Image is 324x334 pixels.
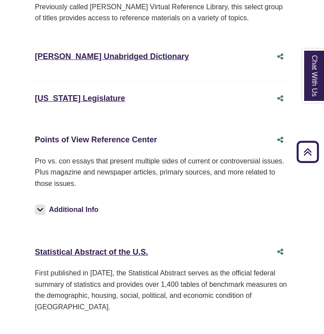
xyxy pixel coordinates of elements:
a: [PERSON_NAME] Unabridged Dictionary [35,52,189,61]
a: Statistical Abstract of the U.S. [35,248,148,256]
button: Share this database [271,48,289,65]
p: Pro vs. con essays that present multiple sides of current or controversial issues. Plus magazine ... [35,156,289,189]
button: Additional Info [35,204,101,216]
p: Previously called [PERSON_NAME] Virtual Reference Library, this select group of titles provides a... [35,1,289,24]
button: Share this database [271,244,289,260]
p: First published in [DATE], the Statistical Abstract serves as the official federal summary of sta... [35,267,289,312]
button: Share this database [271,132,289,148]
a: Points of View Reference Center [35,135,157,144]
a: [US_STATE] Legislature [35,94,125,103]
button: Share this database [271,90,289,107]
a: Back to Top [294,146,322,158]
